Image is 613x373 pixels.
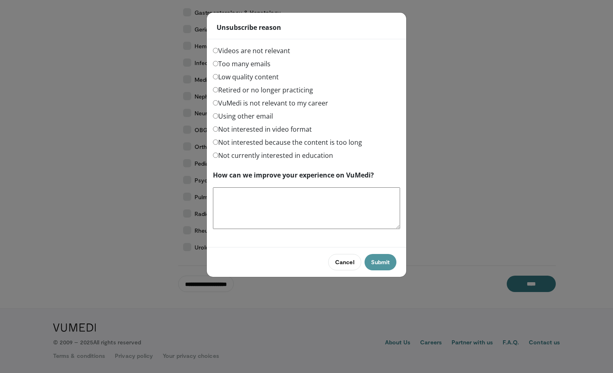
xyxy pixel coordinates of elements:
label: Not interested in video format [213,124,312,134]
strong: Unsubscribe reason [217,22,281,32]
input: VuMedi is not relevant to my career [213,100,218,106]
input: Not interested because the content is too long [213,139,218,145]
label: Low quality content [213,72,279,82]
input: Low quality content [213,74,218,79]
input: Videos are not relevant [213,48,218,53]
label: How can we improve your experience on VuMedi? [213,170,374,180]
input: Too many emails [213,61,218,66]
label: Too many emails [213,59,271,69]
label: Using other email [213,111,273,121]
label: Videos are not relevant [213,46,290,56]
label: Retired or no longer practicing [213,85,313,95]
input: Not currently interested in education [213,153,218,158]
button: Submit [365,254,396,270]
label: Not currently interested in education [213,151,333,160]
label: VuMedi is not relevant to my career [213,98,328,108]
input: Retired or no longer practicing [213,87,218,92]
input: Using other email [213,113,218,119]
button: Cancel [328,254,361,270]
input: Not interested in video format [213,126,218,132]
label: Not interested because the content is too long [213,137,362,147]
